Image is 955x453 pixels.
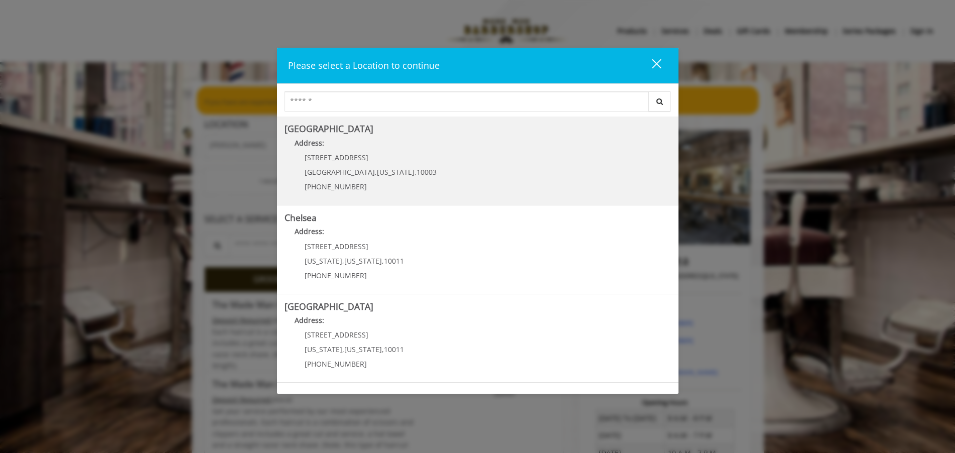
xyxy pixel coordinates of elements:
span: [STREET_ADDRESS] [305,153,368,162]
i: Search button [654,98,665,105]
span: [PHONE_NUMBER] [305,271,367,280]
input: Search Center [285,91,649,111]
button: close dialog [633,55,667,76]
div: Center Select [285,91,671,117]
span: [STREET_ADDRESS] [305,330,368,339]
span: , [375,167,377,177]
b: [GEOGRAPHIC_DATA] [285,300,373,312]
b: [GEOGRAPHIC_DATA] [285,123,373,135]
div: close dialog [640,58,660,73]
span: [STREET_ADDRESS] [305,242,368,251]
span: , [342,256,344,266]
span: , [415,167,417,177]
span: [US_STATE] [344,256,382,266]
span: 10011 [384,345,404,354]
span: [US_STATE] [305,345,342,354]
span: [US_STATE] [344,345,382,354]
b: Address: [295,315,324,325]
span: Please select a Location to continue [288,59,440,71]
b: Address: [295,138,324,148]
span: 10003 [417,167,437,177]
span: [PHONE_NUMBER] [305,182,367,191]
span: , [382,256,384,266]
span: [US_STATE] [377,167,415,177]
span: , [342,345,344,354]
span: 10011 [384,256,404,266]
span: [GEOGRAPHIC_DATA] [305,167,375,177]
b: Address: [295,226,324,236]
span: , [382,345,384,354]
b: Chelsea [285,211,317,223]
span: [PHONE_NUMBER] [305,359,367,369]
span: [US_STATE] [305,256,342,266]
